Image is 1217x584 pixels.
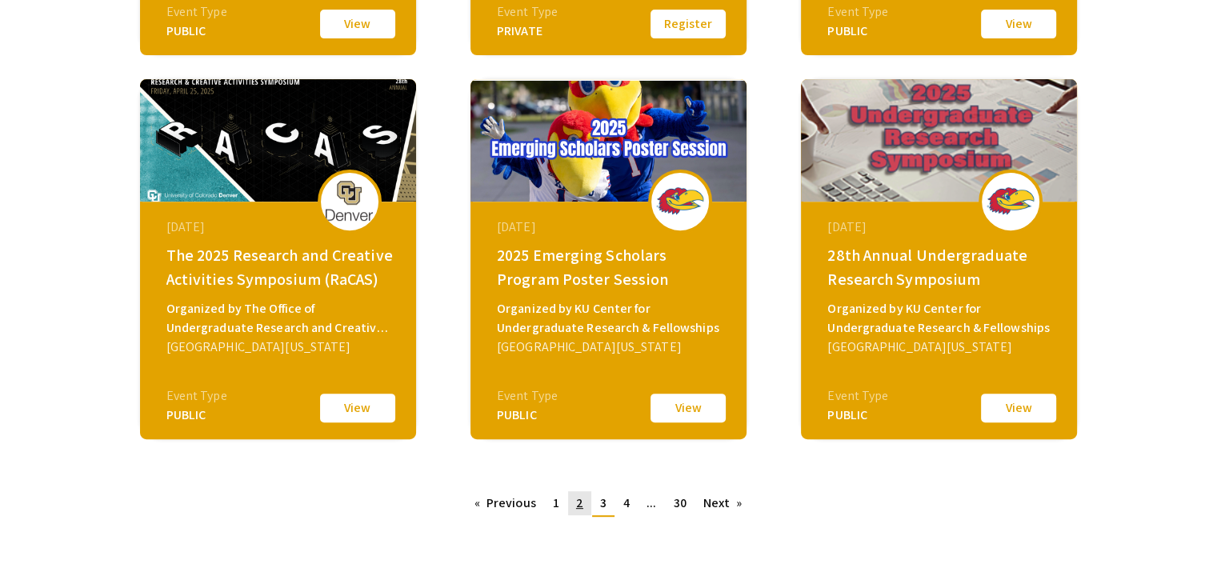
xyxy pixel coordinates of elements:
[656,186,704,216] img: 2025-emerging-scholars-program-poster-session_eventLogo_21deed_.png
[827,386,888,406] div: Event Type
[497,2,558,22] div: Event Type
[648,391,728,425] button: View
[166,22,227,41] div: PUBLIC
[987,186,1035,216] img: 28th-annual-undergraduate-research-symposium_eventLogo_83958f_.png
[827,299,1055,338] div: Organized by KU Center for Undergraduate Research & Fellowships
[647,494,656,511] span: ...
[318,7,398,41] button: View
[497,299,724,338] div: Organized by KU Center for Undergraduate Research & Fellowships
[497,243,724,291] div: 2025 Emerging Scholars Program Poster Session
[12,512,68,572] iframe: Chat
[497,218,724,237] div: [DATE]
[318,391,398,425] button: View
[166,218,394,237] div: [DATE]
[553,494,559,511] span: 1
[827,338,1055,357] div: [GEOGRAPHIC_DATA][US_STATE]
[497,22,558,41] div: PRIVATE
[648,7,728,41] button: Register
[140,79,416,202] img: 2025-racas_eventCoverPhoto_c9e6d6__thumb.png
[979,391,1059,425] button: View
[166,299,394,338] div: Organized by The Office of Undergraduate Research and Creative Activities
[600,494,606,511] span: 3
[497,338,724,357] div: [GEOGRAPHIC_DATA][US_STATE]
[695,491,751,515] a: Next page
[623,494,630,511] span: 4
[166,406,227,425] div: PUBLIC
[466,491,751,517] ul: Pagination
[166,386,227,406] div: Event Type
[166,243,394,291] div: The 2025 Research and Creative Activities Symposium (RaCAS)
[497,406,558,425] div: PUBLIC
[166,338,394,357] div: [GEOGRAPHIC_DATA][US_STATE]
[673,494,686,511] span: 30
[166,2,227,22] div: Event Type
[466,491,544,515] a: Previous page
[979,7,1059,41] button: View
[827,218,1055,237] div: [DATE]
[827,2,888,22] div: Event Type
[827,243,1055,291] div: 28th Annual Undergraduate Research Symposium
[497,386,558,406] div: Event Type
[470,79,747,202] img: 2025-emerging-scholars-program-poster-session_eventCoverPhoto_336ac2__thumb.png
[827,22,888,41] div: PUBLIC
[827,406,888,425] div: PUBLIC
[326,181,374,221] img: 2025-racas_eventLogo_eb7298_.png
[576,494,583,511] span: 2
[801,79,1077,202] img: 28th-annual-undergraduate-research-symposium_eventCoverPhoto_eea3fd__thumb.png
